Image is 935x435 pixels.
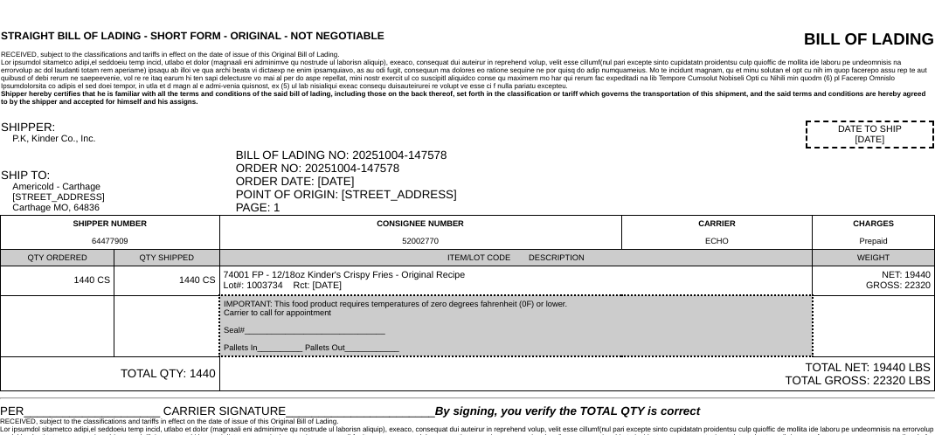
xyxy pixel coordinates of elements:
td: QTY SHIPPED [114,250,219,266]
td: ITEM/LOT CODE DESCRIPTION [219,250,813,266]
div: BILL OF LADING [675,30,934,49]
td: 1440 CS [1,266,114,296]
td: QTY ORDERED [1,250,114,266]
td: WEIGHT [813,250,935,266]
div: ECHO [626,237,808,245]
div: BILL OF LADING NO: 20251004-147578 ORDER NO: 20251004-147578 ORDER DATE: [DATE] POINT OF ORIGIN: ... [236,148,934,214]
td: IMPORTANT: This food product requires temperatures of zero degrees fahrenheit (0F) or lower. Carr... [219,295,813,356]
div: Prepaid [816,237,931,245]
div: SHIPPER: [1,121,234,134]
span: By signing, you verify the TOTAL QTY is correct [435,404,700,418]
td: NET: 19440 GROSS: 22320 [813,266,935,296]
div: DATE TO SHIP [DATE] [806,121,934,148]
td: CARRIER [621,216,812,250]
div: P.K, Kinder Co., Inc. [12,134,233,144]
div: 52002770 [224,237,618,245]
div: Shipper hereby certifies that he is familiar with all the terms and conditions of the said bill o... [1,90,934,106]
td: 74001 FP - 12/18oz Kinder's Crispy Fries - Original Recipe Lot#: 1003734 Rct: [DATE] [219,266,813,296]
div: Americold - Carthage [STREET_ADDRESS] Carthage MO, 64836 [12,182,233,213]
td: CONSIGNEE NUMBER [219,216,621,250]
td: TOTAL NET: 19440 LBS TOTAL GROSS: 22320 LBS [219,356,934,391]
div: SHIP TO: [1,169,234,182]
td: TOTAL QTY: 1440 [1,356,220,391]
td: SHIPPER NUMBER [1,216,220,250]
div: 64477909 [4,237,216,245]
td: CHARGES [813,216,935,250]
td: 1440 CS [114,266,219,296]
